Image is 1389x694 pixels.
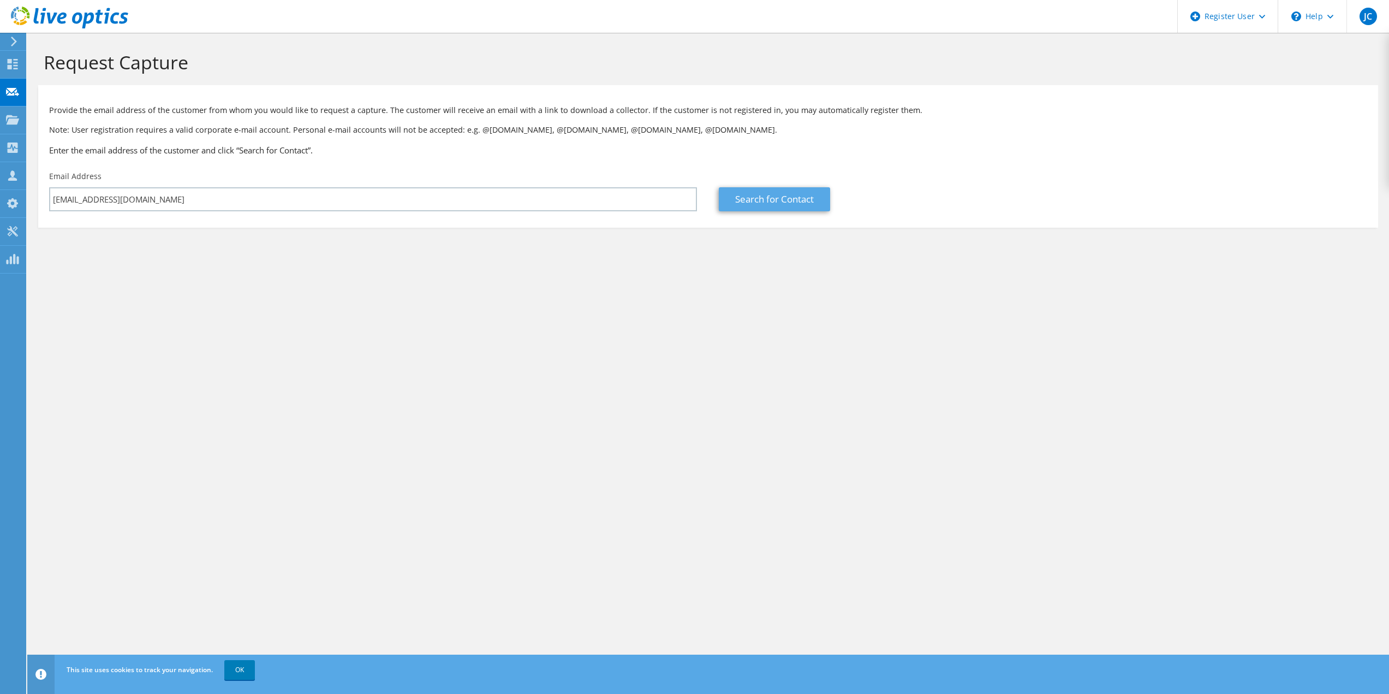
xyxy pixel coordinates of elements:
[1291,11,1301,21] svg: \n
[1360,8,1377,25] span: JC
[44,51,1367,74] h1: Request Capture
[49,124,1367,136] p: Note: User registration requires a valid corporate e-mail account. Personal e-mail accounts will ...
[719,187,830,211] a: Search for Contact
[224,660,255,680] a: OK
[49,171,102,182] label: Email Address
[49,104,1367,116] p: Provide the email address of the customer from whom you would like to request a capture. The cust...
[49,144,1367,156] h3: Enter the email address of the customer and click “Search for Contact”.
[67,665,213,674] span: This site uses cookies to track your navigation.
